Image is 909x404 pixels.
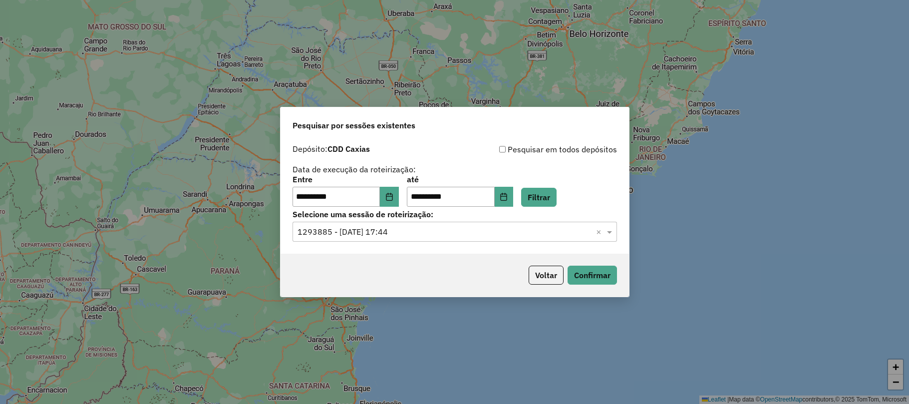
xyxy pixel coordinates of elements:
[529,266,564,285] button: Voltar
[568,266,617,285] button: Confirmar
[327,144,370,154] strong: CDD Caxias
[495,187,514,207] button: Choose Date
[293,173,399,185] label: Entre
[521,188,557,207] button: Filtrar
[293,119,415,131] span: Pesquisar por sessões existentes
[407,173,513,185] label: até
[293,143,370,155] label: Depósito:
[293,163,416,175] label: Data de execução da roteirização:
[596,226,605,238] span: Clear all
[293,208,617,220] label: Selecione uma sessão de roteirização:
[380,187,399,207] button: Choose Date
[455,143,617,155] div: Pesquisar em todos depósitos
